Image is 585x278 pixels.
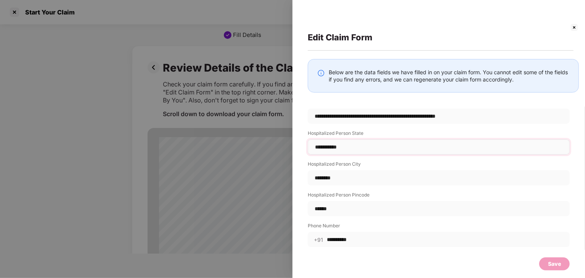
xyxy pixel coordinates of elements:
img: svg+xml;base64,PHN2ZyBpZD0iQ3Jvc3MtMzJ4MzIiIHhtbG5zPSJodHRwOi8vd3d3LnczLm9yZy8yMDAwL3N2ZyIgd2lkdG... [570,23,579,32]
div: Below are the data fields we have filled in on your claim form. You cannot edit some of the field... [329,69,569,83]
label: Hospitalized Person City [308,161,570,170]
img: svg+xml;base64,PHN2ZyBpZD0iSW5mby0yMHgyMCIgeG1sbnM9Imh0dHA6Ly93d3cudzMub3JnLzIwMDAvc3ZnIiB3aWR0aD... [317,69,325,77]
label: Hospitalized Person State [308,130,570,139]
div: Edit Claim Form [308,32,579,43]
div: Save [548,260,561,268]
label: Phone Number [308,222,570,232]
label: Hospitalized Person Pincode [308,192,570,201]
span: +91 [314,236,326,243]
